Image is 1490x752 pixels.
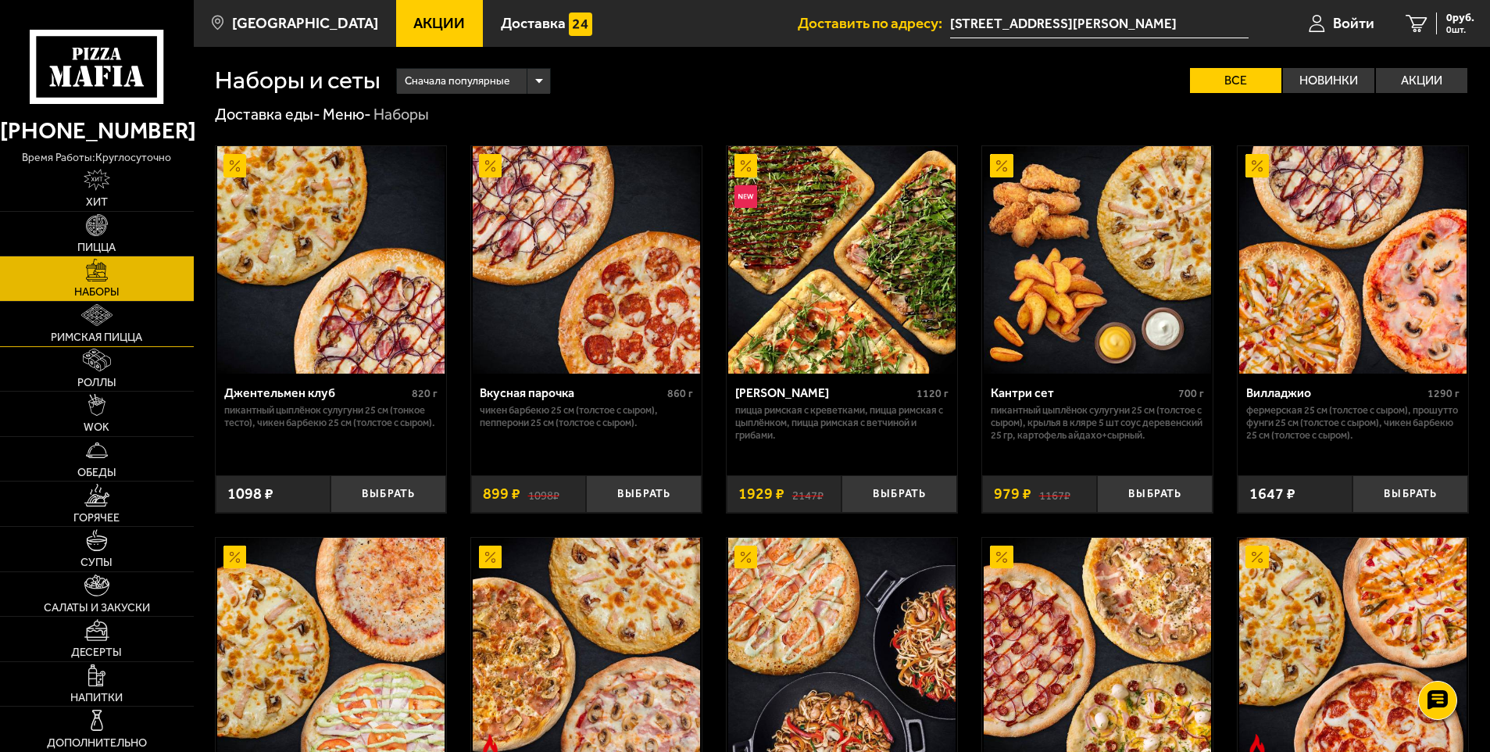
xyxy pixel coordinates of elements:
[1352,475,1468,514] button: Выбрать
[950,9,1248,38] input: Ваш адрес доставки
[412,387,438,400] span: 820 г
[71,647,122,658] span: Десерты
[991,385,1174,400] div: Кантри сет
[331,475,446,514] button: Выбрать
[917,387,949,400] span: 1120 г
[991,404,1204,442] p: Пикантный цыплёнок сулугуни 25 см (толстое с сыром), крылья в кляре 5 шт соус деревенский 25 гр, ...
[1446,13,1474,23] span: 0 руб.
[480,404,693,429] p: Чикен Барбекю 25 см (толстое с сыром), Пепперони 25 см (толстое с сыром).
[471,146,702,374] a: АкционныйВкусная парочка
[73,513,120,524] span: Горячее
[77,378,116,389] span: Роллы
[982,146,1213,374] a: АкционныйКантри сет
[77,242,116,253] span: Пицца
[44,603,150,614] span: Салаты и закуски
[727,146,957,374] a: АкционныйНовинкаМама Миа
[74,287,120,298] span: Наборы
[215,105,320,124] a: Доставка еды-
[734,185,758,209] img: Новинка
[51,332,142,343] span: Римская пицца
[323,105,371,124] a: Меню-
[479,546,502,569] img: Акционный
[1249,486,1295,502] span: 1647 ₽
[735,385,913,400] div: [PERSON_NAME]
[215,68,381,93] h1: Наборы и сеты
[738,486,784,502] span: 1929 ₽
[798,16,950,30] span: Доставить по адресу:
[501,16,566,30] span: Доставка
[841,475,957,514] button: Выбрать
[984,146,1211,374] img: Кантри сет
[1246,404,1460,442] p: Фермерская 25 см (толстое с сыром), Прошутто Фунги 25 см (толстое с сыром), Чикен Барбекю 25 см (...
[994,486,1031,502] span: 979 ₽
[1238,146,1468,374] a: АкционныйВилладжио
[792,486,824,502] s: 2147 ₽
[735,404,949,442] p: Пицца Римская с креветками, Пицца Римская с цыплёнком, Пицца Римская с ветчиной и грибами.
[1246,385,1424,400] div: Вилладжио
[1283,68,1374,93] label: Новинки
[217,146,445,374] img: Джентельмен клуб
[232,16,378,30] span: [GEOGRAPHIC_DATA]
[1178,387,1204,400] span: 700 г
[734,154,758,177] img: Акционный
[413,16,465,30] span: Акции
[216,146,446,374] a: АкционныйДжентельмен клуб
[480,385,663,400] div: Вкусная парочка
[483,486,520,502] span: 899 ₽
[473,146,700,374] img: Вкусная парочка
[405,66,509,96] span: Сначала популярные
[84,422,109,433] span: WOK
[223,154,247,177] img: Акционный
[1333,16,1374,30] span: Войти
[1446,25,1474,34] span: 0 шт.
[77,467,116,478] span: Обеды
[1376,68,1467,93] label: Акции
[667,387,693,400] span: 860 г
[373,105,429,125] div: Наборы
[227,486,273,502] span: 1098 ₽
[47,738,147,749] span: Дополнительно
[1427,387,1460,400] span: 1290 г
[70,693,123,704] span: Напитки
[223,546,247,569] img: Акционный
[224,385,408,400] div: Джентельмен клуб
[528,486,559,502] s: 1098 ₽
[86,197,108,208] span: Хит
[1039,486,1070,502] s: 1167 ₽
[569,13,592,36] img: 15daf4d41897b9f0e9f617042186c801.svg
[586,475,702,514] button: Выбрать
[224,404,438,429] p: Пикантный цыплёнок сулугуни 25 см (тонкое тесто), Чикен Барбекю 25 см (толстое с сыром).
[990,546,1013,569] img: Акционный
[1190,68,1281,93] label: Все
[734,546,758,569] img: Акционный
[1097,475,1213,514] button: Выбрать
[728,146,956,374] img: Мама Миа
[990,154,1013,177] img: Акционный
[479,154,502,177] img: Акционный
[1245,154,1269,177] img: Акционный
[80,557,113,568] span: Супы
[1239,146,1467,374] img: Вилладжио
[1245,546,1269,569] img: Акционный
